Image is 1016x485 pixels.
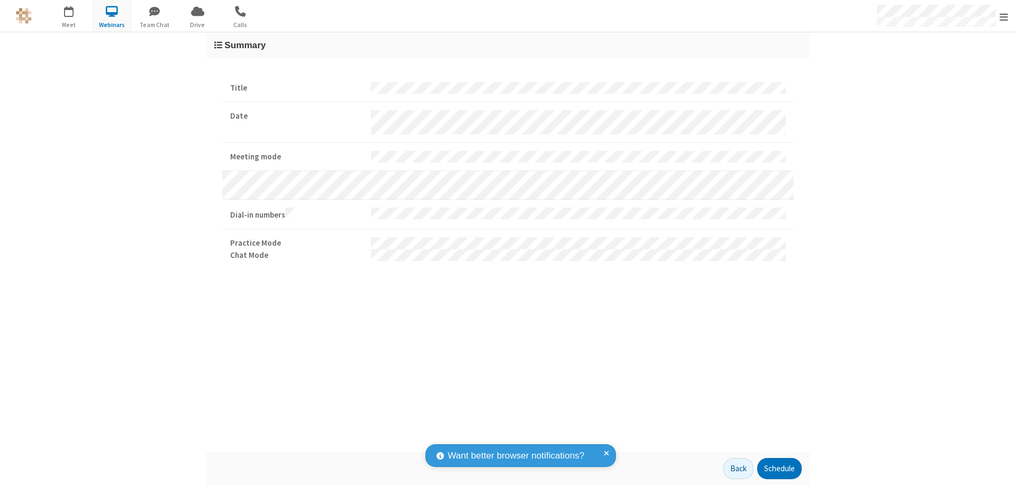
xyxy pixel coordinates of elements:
strong: Title [230,82,363,94]
strong: Chat Mode [230,249,363,262]
img: QA Selenium DO NOT DELETE OR CHANGE [16,8,32,24]
span: Webinars [92,20,132,30]
button: Schedule [757,458,802,479]
span: Calls [221,20,260,30]
button: Back [723,458,754,479]
strong: Dial-in numbers [230,208,363,221]
span: Meet [49,20,89,30]
span: Want better browser notifications? [448,449,584,463]
span: Summary [224,40,266,50]
strong: Practice Mode [230,237,363,249]
strong: Date [230,110,363,122]
span: Team Chat [135,20,175,30]
span: Drive [178,20,217,30]
strong: Meeting mode [230,151,363,163]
